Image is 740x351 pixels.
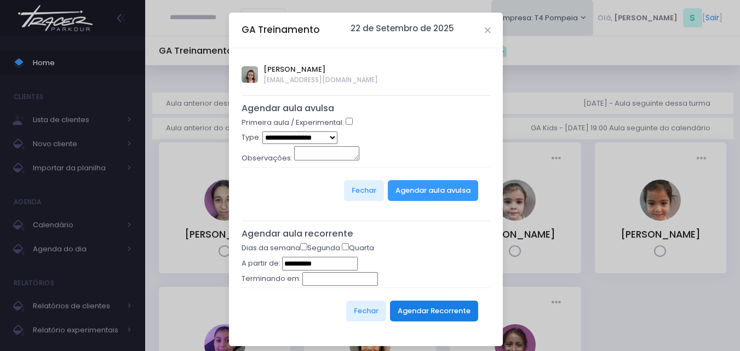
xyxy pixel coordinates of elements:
label: Type: [242,132,261,143]
label: Quarta [342,243,374,254]
h6: 22 de Setembro de 2025 [351,24,454,33]
label: Observações: [242,153,292,164]
span: [PERSON_NAME] [263,64,378,75]
button: Close [485,27,490,33]
h5: Agendar aula recorrente [242,228,491,239]
h5: GA Treinamento [242,23,320,37]
input: Quarta [342,243,349,250]
label: A partir de: [242,258,280,269]
label: Primeira aula / Experimental: [242,117,344,128]
button: Agendar aula avulsa [388,180,478,201]
button: Fechar [346,301,386,321]
input: Segunda [300,243,307,250]
label: Terminando em: [242,273,301,284]
h5: Agendar aula avulsa [242,103,491,114]
button: Agendar Recorrente [390,301,478,321]
span: [EMAIL_ADDRESS][DOMAIN_NAME] [263,75,378,85]
button: Fechar [344,180,384,201]
label: Segunda [300,243,340,254]
form: Dias da semana [242,243,491,334]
